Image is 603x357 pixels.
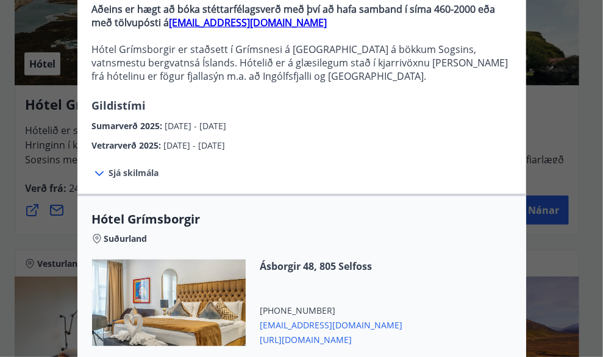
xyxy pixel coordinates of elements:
a: [EMAIL_ADDRESS][DOMAIN_NAME] [169,16,327,29]
span: Gildistími [92,98,146,113]
span: Hótel Grímsborgir [92,211,512,228]
span: [DATE] - [DATE] [164,140,226,151]
p: Hótel Grímsborgir er staðsett í Grímsnesi á [GEOGRAPHIC_DATA] á bökkum Sogsins, vatnsmestu bergva... [92,43,512,83]
span: [DATE] - [DATE] [165,120,227,132]
strong: Aðeins er hægt að bóka stéttarfélagsverð með því að hafa samband í síma 460-2000 eða með tölvupós... [92,2,496,29]
span: Sumarverð 2025 : [92,120,165,132]
span: Vetrarverð 2025 : [92,140,164,151]
span: Sjá skilmála [109,167,159,179]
